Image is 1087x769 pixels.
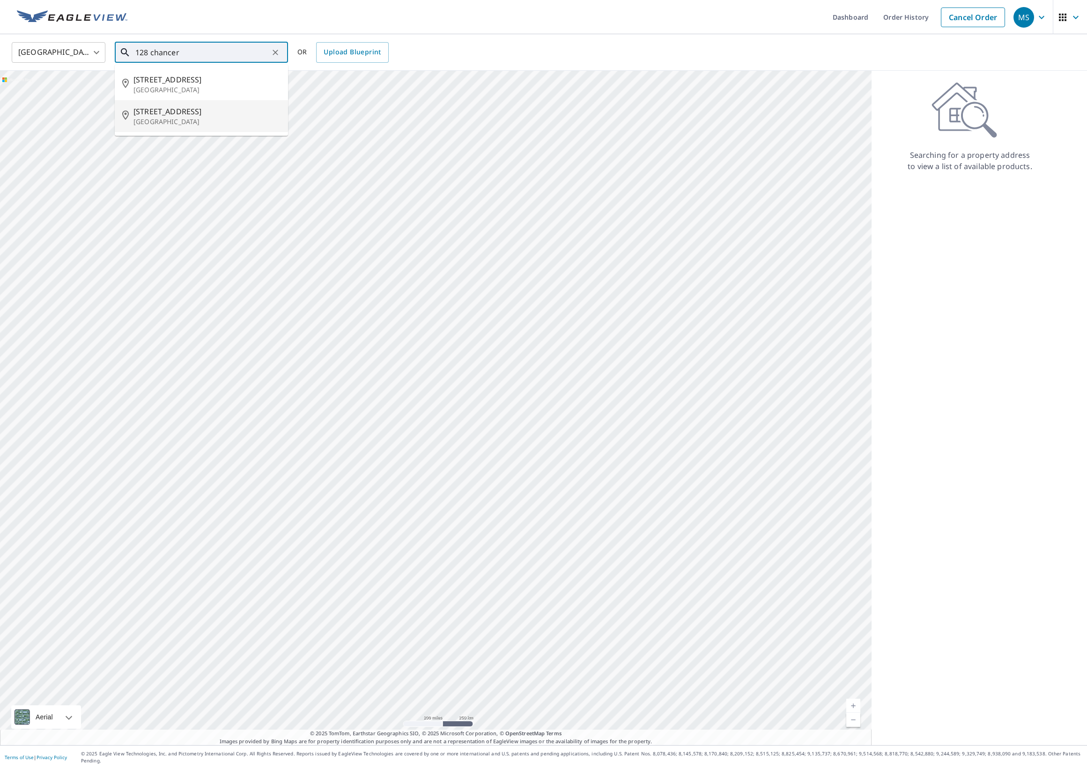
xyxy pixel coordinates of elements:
div: OR [297,42,389,63]
p: Searching for a property address to view a list of available products. [907,149,1033,172]
div: [GEOGRAPHIC_DATA] [12,39,105,66]
input: Search by address or latitude-longitude [135,39,269,66]
p: | [5,754,67,760]
p: [GEOGRAPHIC_DATA] [133,85,281,95]
div: Aerial [33,705,56,729]
a: Privacy Policy [37,754,67,761]
span: [STREET_ADDRESS] [133,74,281,85]
a: Terms of Use [5,754,34,761]
a: Terms [546,730,562,737]
a: Cancel Order [941,7,1005,27]
a: Upload Blueprint [316,42,388,63]
span: [STREET_ADDRESS] [133,106,281,117]
a: OpenStreetMap [505,730,545,737]
div: Aerial [11,705,81,729]
p: [GEOGRAPHIC_DATA] [133,117,281,126]
div: MS [1013,7,1034,28]
p: © 2025 Eagle View Technologies, Inc. and Pictometry International Corp. All Rights Reserved. Repo... [81,750,1082,764]
a: Current Level 5, Zoom In [846,699,860,713]
span: © 2025 TomTom, Earthstar Geographics SIO, © 2025 Microsoft Corporation, © [310,730,562,738]
button: Clear [269,46,282,59]
span: Upload Blueprint [324,46,381,58]
a: Current Level 5, Zoom Out [846,713,860,727]
img: EV Logo [17,10,127,24]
